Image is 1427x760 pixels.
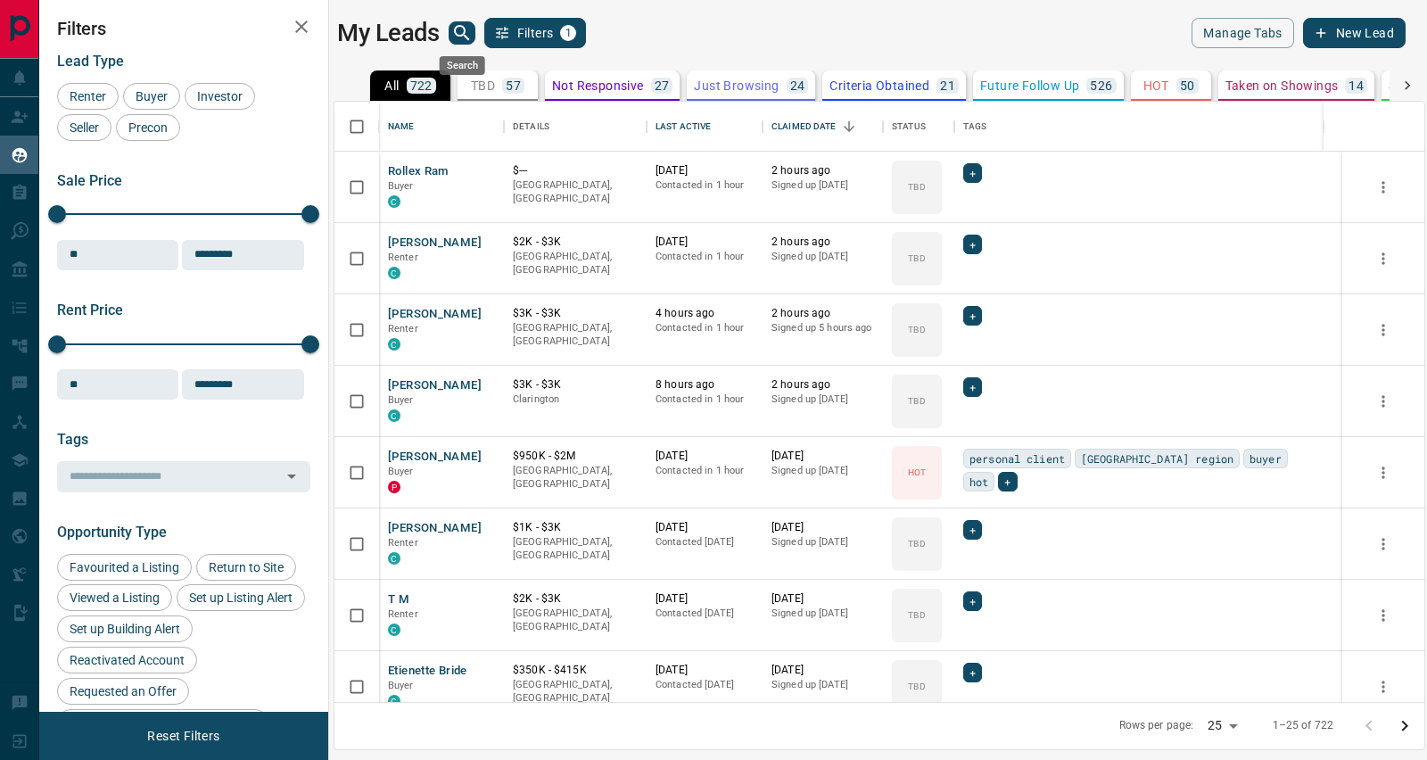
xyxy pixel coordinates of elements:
[337,19,440,47] h1: My Leads
[771,235,874,250] p: 2 hours ago
[656,250,754,264] p: Contacted in 1 hour
[969,473,988,491] span: hot
[388,195,400,208] div: condos.ca
[1004,473,1010,491] span: +
[1273,718,1333,733] p: 1–25 of 722
[183,591,299,605] span: Set up Listing Alert
[57,584,172,611] div: Viewed a Listing
[908,394,925,408] p: TBD
[513,377,638,392] p: $3K - $3K
[980,79,1079,92] p: Future Follow Up
[388,449,482,466] button: [PERSON_NAME]
[1090,79,1112,92] p: 526
[552,79,644,92] p: Not Responsive
[969,164,976,182] span: +
[513,464,638,492] p: [GEOGRAPHIC_DATA], [GEOGRAPHIC_DATA]
[63,120,105,135] span: Seller
[57,172,122,189] span: Sale Price
[122,120,174,135] span: Precon
[1119,718,1194,733] p: Rows per page:
[656,591,754,607] p: [DATE]
[1370,174,1397,201] button: more
[763,102,883,152] div: Claimed Date
[513,178,638,206] p: [GEOGRAPHIC_DATA], [GEOGRAPHIC_DATA]
[656,377,754,392] p: 8 hours ago
[471,79,495,92] p: TBD
[656,235,754,250] p: [DATE]
[771,102,837,152] div: Claimed Date
[963,520,982,540] div: +
[388,552,400,565] div: condos.ca
[908,323,925,336] p: TBD
[963,377,982,397] div: +
[136,721,231,751] button: Reset Filters
[129,89,174,103] span: Buyer
[513,591,638,607] p: $2K - $3K
[963,306,982,326] div: +
[388,680,414,691] span: Buyer
[837,114,862,139] button: Sort
[388,520,482,537] button: [PERSON_NAME]
[656,520,754,535] p: [DATE]
[388,267,400,279] div: condos.ca
[969,450,1065,467] span: personal client
[191,89,249,103] span: Investor
[969,521,976,539] span: +
[963,235,982,254] div: +
[771,663,874,678] p: [DATE]
[963,102,987,152] div: Tags
[123,83,180,110] div: Buyer
[656,392,754,407] p: Contacted in 1 hour
[63,684,183,698] span: Requested an Offer
[656,178,754,193] p: Contacted in 1 hour
[513,250,638,277] p: [GEOGRAPHIC_DATA], [GEOGRAPHIC_DATA]
[388,466,414,477] span: Buyer
[388,608,418,620] span: Renter
[771,250,874,264] p: Signed up [DATE]
[513,235,638,250] p: $2K - $3K
[440,56,485,75] div: Search
[963,591,982,611] div: +
[513,607,638,634] p: [GEOGRAPHIC_DATA], [GEOGRAPHIC_DATA]
[388,306,482,323] button: [PERSON_NAME]
[771,678,874,692] p: Signed up [DATE]
[963,163,982,183] div: +
[771,464,874,478] p: Signed up [DATE]
[513,449,638,464] p: $950K - $2M
[506,79,521,92] p: 57
[1180,79,1195,92] p: 50
[449,21,475,45] button: search button
[908,466,926,479] p: HOT
[771,591,874,607] p: [DATE]
[969,307,976,325] span: +
[908,180,925,194] p: TBD
[513,663,638,678] p: $350K - $415K
[388,235,482,252] button: [PERSON_NAME]
[388,323,418,335] span: Renter
[656,535,754,549] p: Contacted [DATE]
[969,235,976,253] span: +
[513,520,638,535] p: $1K - $3K
[484,18,587,48] button: Filters1
[388,394,414,406] span: Buyer
[388,377,482,394] button: [PERSON_NAME]
[771,377,874,392] p: 2 hours ago
[388,537,418,549] span: Renter
[908,680,925,693] p: TBD
[1370,317,1397,343] button: more
[1370,459,1397,486] button: more
[1370,602,1397,629] button: more
[57,524,167,541] span: Opportunity Type
[829,79,929,92] p: Criteria Obtained
[1250,450,1282,467] span: buyer
[656,163,754,178] p: [DATE]
[771,321,874,335] p: Signed up 5 hours ago
[177,584,305,611] div: Set up Listing Alert
[790,79,805,92] p: 24
[57,114,111,141] div: Seller
[908,537,925,550] p: TBD
[656,449,754,464] p: [DATE]
[388,695,400,707] div: condos.ca
[940,79,955,92] p: 21
[647,102,763,152] div: Last Active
